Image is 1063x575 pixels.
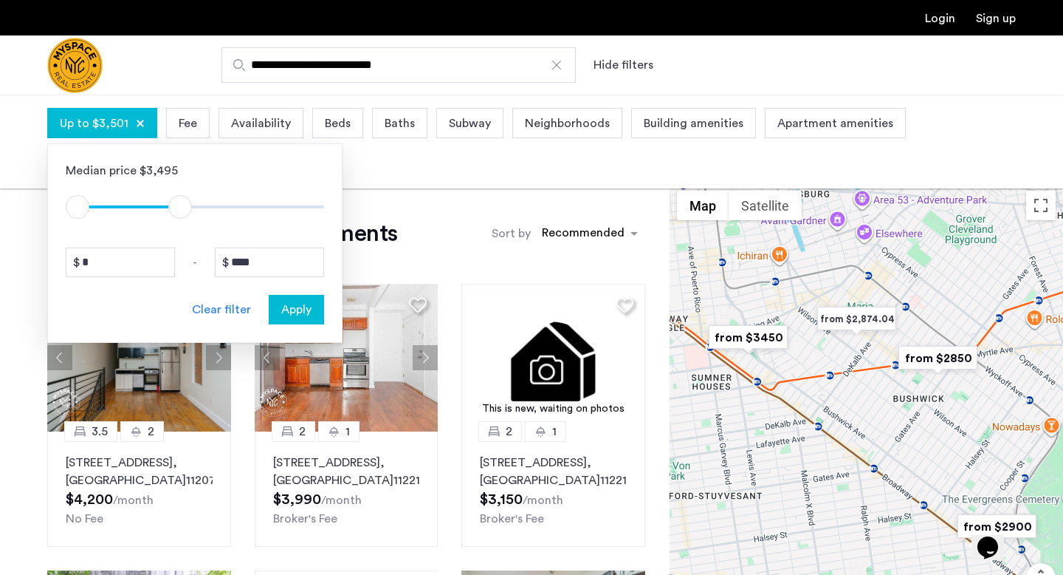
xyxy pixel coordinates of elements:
[66,248,175,277] input: Price from
[325,115,351,132] span: Beds
[449,115,491,132] span: Subway
[66,195,89,219] span: ngx-slider
[66,205,324,208] ngx-slider: ngx-slider
[192,301,251,319] div: Clear filter
[385,115,415,132] span: Baths
[925,13,955,24] a: Login
[269,295,324,324] button: button
[221,47,576,83] input: Apartment Search
[231,115,291,132] span: Availability
[60,115,128,132] span: Up to $3,501
[215,248,324,277] input: Price to
[168,195,192,219] span: ngx-slider-max
[777,115,893,132] span: Apartment amenities
[47,38,103,93] a: Cazamio Logo
[976,13,1016,24] a: Registration
[644,115,743,132] span: Building amenities
[971,516,1019,560] iframe: chat widget
[179,115,197,132] span: Fee
[66,162,324,180] div: Median price $3,495
[281,301,312,319] span: Apply
[47,38,103,93] img: logo
[525,115,610,132] span: Neighborhoods
[193,254,197,271] span: -
[594,56,653,74] button: Show or hide filters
